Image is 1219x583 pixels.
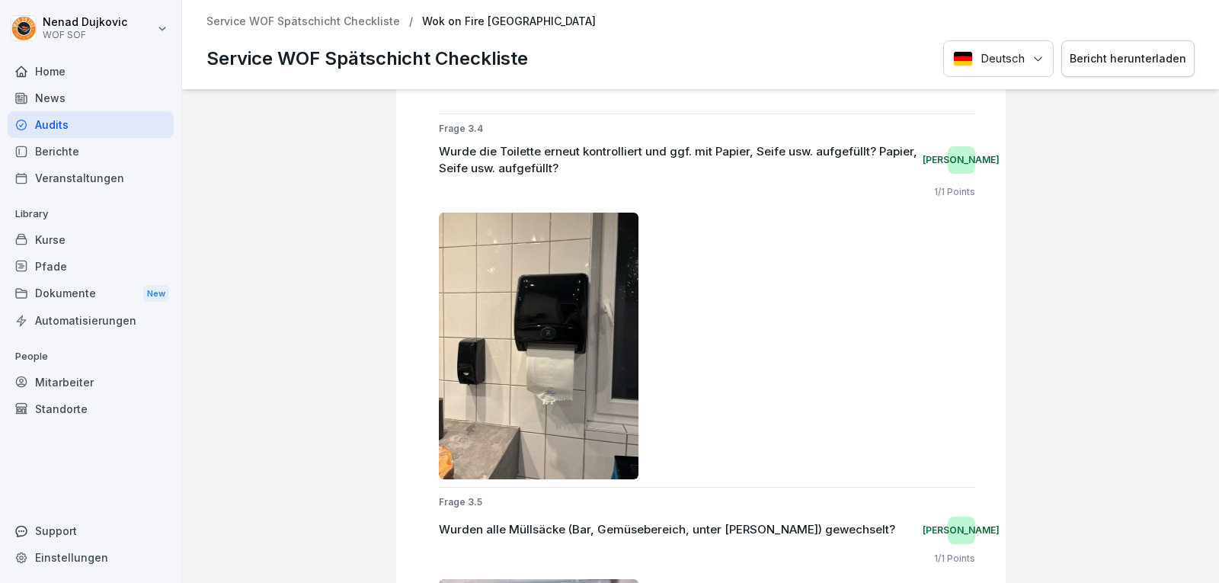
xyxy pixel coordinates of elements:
[439,122,975,136] p: Frage 3.4
[8,344,174,369] p: People
[8,307,174,334] a: Automatisierungen
[206,45,528,72] p: Service WOF Spätschicht Checkliste
[948,146,975,174] div: [PERSON_NAME]
[8,226,174,253] a: Kurse
[1061,40,1195,78] button: Bericht herunterladen
[8,280,174,308] div: Dokumente
[206,15,400,28] a: Service WOF Spätschicht Checkliste
[981,50,1025,68] p: Deutsch
[409,15,413,28] p: /
[143,285,169,303] div: New
[943,40,1054,78] button: Language
[8,138,174,165] a: Berichte
[8,396,174,422] a: Standorte
[8,85,174,111] a: News
[8,544,174,571] a: Einstellungen
[8,517,174,544] div: Support
[934,552,975,565] p: 1 / 1 Points
[8,253,174,280] a: Pfade
[439,143,940,178] p: Wurde die Toilette erneut kontrolliert und ggf. mit Papier, Seife usw. aufgefüllt? Papier, Seife ...
[422,15,596,28] p: Wok on Fire [GEOGRAPHIC_DATA]
[8,369,174,396] a: Mitarbeiter
[948,517,975,544] div: [PERSON_NAME]
[8,111,174,138] a: Audits
[953,51,973,66] img: Deutsch
[8,165,174,191] a: Veranstaltungen
[43,30,127,40] p: WOF SOF
[8,280,174,308] a: DokumenteNew
[934,185,975,199] p: 1 / 1 Points
[8,202,174,226] p: Library
[439,213,639,479] img: aucn7rmo3zv66c375wz23yo8.png
[1070,50,1186,67] div: Bericht herunterladen
[439,495,975,509] p: Frage 3.5
[43,16,127,29] p: Nenad Dujkovic
[8,58,174,85] a: Home
[439,521,895,539] p: Wurden alle Müllsäcke (Bar, Gemüsebereich, unter [PERSON_NAME]) gewechselt?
